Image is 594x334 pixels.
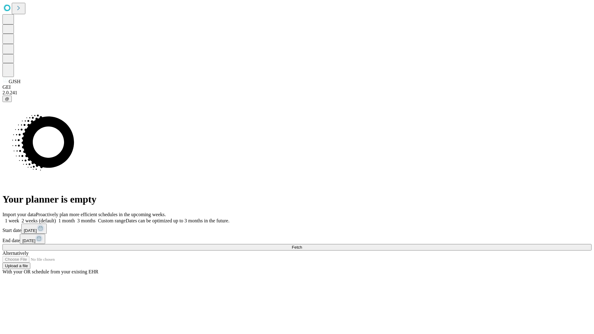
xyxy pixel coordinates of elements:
span: 1 week [5,218,19,223]
span: Dates can be optimized up to 3 months in the future. [126,218,229,223]
button: [DATE] [20,234,45,244]
div: Start date [2,224,592,234]
span: Import your data [2,212,36,217]
h1: Your planner is empty [2,194,592,205]
button: Fetch [2,244,592,250]
span: [DATE] [24,228,37,233]
span: @ [5,96,9,101]
button: Upload a file [2,263,30,269]
span: 3 months [77,218,96,223]
span: With your OR schedule from your existing EHR [2,269,98,274]
div: End date [2,234,592,244]
span: Proactively plan more efficient schedules in the upcoming weeks. [36,212,166,217]
div: 2.0.241 [2,90,592,96]
button: @ [2,96,12,102]
span: GJSH [9,79,20,84]
span: Alternatively [2,250,28,256]
span: 1 month [58,218,75,223]
span: Custom range [98,218,126,223]
span: Fetch [292,245,302,250]
span: 2 weeks (default) [22,218,56,223]
button: [DATE] [21,224,47,234]
div: GEI [2,84,592,90]
span: [DATE] [22,238,35,243]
